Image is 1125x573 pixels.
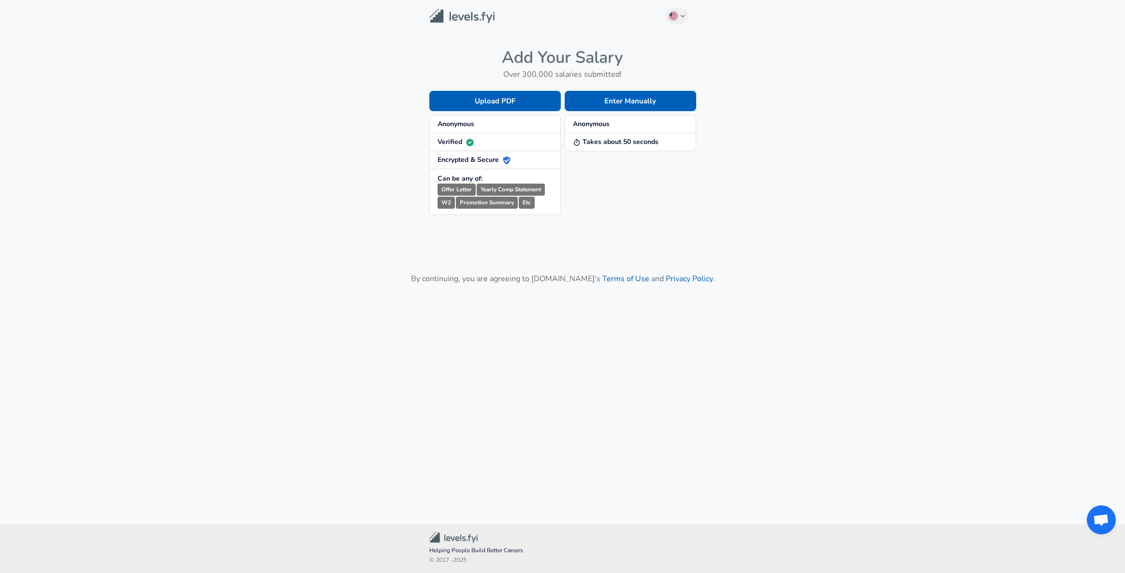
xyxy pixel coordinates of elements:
[438,137,474,146] strong: Verified
[1087,505,1116,534] div: Open chat
[429,556,696,565] span: © 2017 - 2025
[438,119,474,129] strong: Anonymous
[429,47,696,68] h4: Add Your Salary
[665,8,688,24] button: English (US)
[670,12,677,20] img: English (US)
[602,273,649,284] a: Terms of Use
[429,546,696,556] span: Helping People Build Better Careers
[573,137,658,146] strong: Takes about 50 seconds
[429,9,495,24] img: Levels.fyi
[438,174,482,183] strong: Can be any of:
[429,532,478,543] img: Levels.fyi Community
[438,197,455,209] small: W2
[438,184,476,196] small: Offer Letter
[438,155,511,164] strong: Encrypted & Secure
[456,197,518,209] small: Promotion Summary
[429,91,561,111] button: Upload PDF
[666,273,713,284] a: Privacy Policy
[565,91,696,111] button: Enter Manually
[573,119,610,129] strong: Anonymous
[519,197,535,209] small: Etc
[429,68,696,81] h6: Over 300,000 salaries submitted!
[477,184,545,196] small: Yearly Comp Statement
